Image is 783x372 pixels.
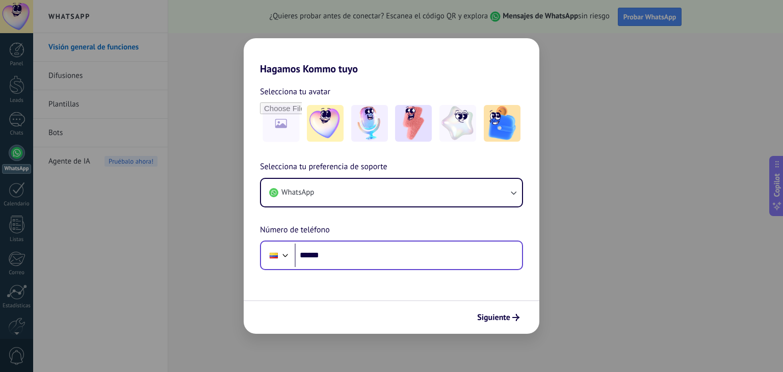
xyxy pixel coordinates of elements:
[264,245,283,266] div: Colombia: + 57
[473,309,524,326] button: Siguiente
[260,85,330,98] span: Selecciona tu avatar
[477,314,510,321] span: Siguiente
[351,105,388,142] img: -2.jpeg
[439,105,476,142] img: -4.jpeg
[395,105,432,142] img: -3.jpeg
[260,161,387,174] span: Selecciona tu preferencia de soporte
[307,105,344,142] img: -1.jpeg
[484,105,520,142] img: -5.jpeg
[261,179,522,206] button: WhatsApp
[260,224,330,237] span: Número de teléfono
[244,38,539,75] h2: Hagamos Kommo tuyo
[281,188,314,198] span: WhatsApp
